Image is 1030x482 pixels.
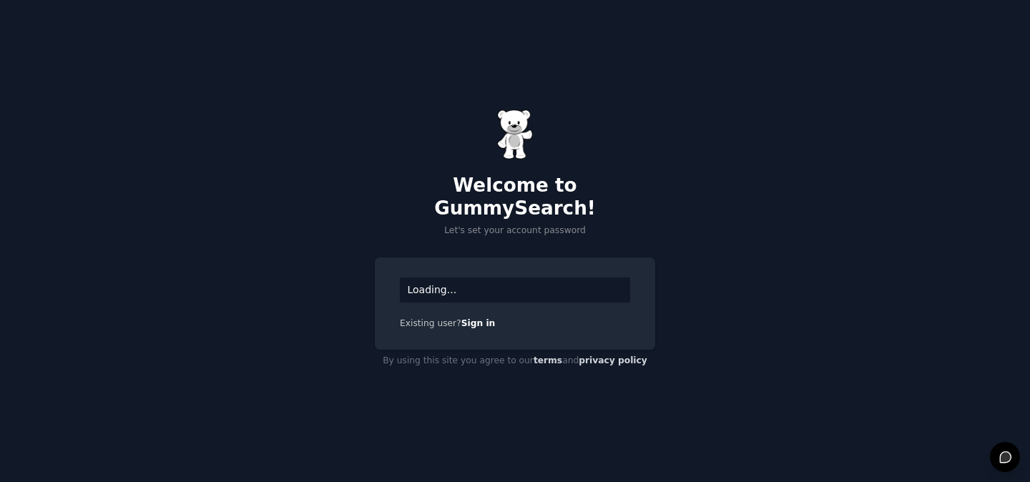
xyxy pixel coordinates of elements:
[461,318,496,328] a: Sign in
[534,355,562,365] a: terms
[375,174,655,220] h2: Welcome to GummySearch!
[497,109,533,159] img: Gummy Bear
[375,225,655,237] p: Let's set your account password
[400,318,461,328] span: Existing user?
[400,277,630,303] div: Loading...
[579,355,647,365] a: privacy policy
[375,350,655,373] div: By using this site you agree to our and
